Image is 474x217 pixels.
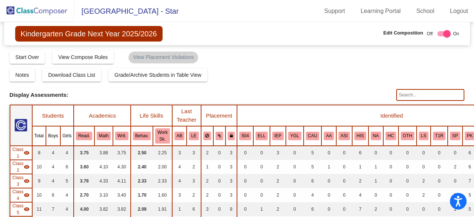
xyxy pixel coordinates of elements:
td: 1 [253,202,270,216]
button: HIS [354,132,366,140]
td: 0 [431,160,448,174]
th: Placement [201,105,237,126]
a: Logout [444,5,474,17]
th: OTHER [398,126,417,145]
button: LS [419,132,428,140]
td: 2 [448,160,463,174]
td: 3.40 [113,188,131,202]
span: Notes [16,72,29,78]
td: 0 [368,188,383,202]
td: 0 [237,160,253,174]
td: 2.40 [131,160,153,174]
td: 2 [187,188,201,202]
td: 6 [352,146,368,160]
td: 4 [304,188,322,202]
td: 3 [226,146,237,160]
td: 0 [383,160,398,174]
td: 0 [213,202,226,216]
td: 4 [46,160,60,174]
td: 1 [321,160,336,174]
mat-icon: visibility [24,178,30,184]
td: 0 [398,160,417,174]
input: Search... [396,89,464,101]
td: 7 [46,202,60,216]
td: 1.70 [131,188,153,202]
td: 9 [32,174,46,188]
th: Last Teacher [172,105,201,126]
button: Grade/Archive Students in Table View [109,68,207,82]
td: 0 [321,202,336,216]
button: OTH [401,132,414,140]
button: View Compose Rules [52,50,114,64]
td: 2.70 [74,188,94,202]
td: 2 [270,160,286,174]
td: 0 [336,160,352,174]
td: 5 [60,174,74,188]
td: 0 [286,174,304,188]
td: 2 [270,202,286,216]
td: 2 [201,146,214,160]
mat-chip: View Placement Violations [128,52,198,63]
td: 0 [398,188,417,202]
th: Keep away students [201,126,214,145]
td: 11 [32,202,46,216]
td: 4.10 [94,160,113,174]
td: 1 [172,202,187,216]
td: 3.10 [94,188,113,202]
span: Class 4 [13,188,24,202]
td: 0 [417,160,431,174]
td: 0 [213,174,226,188]
span: Edit Composition [383,29,423,37]
td: 0 [253,160,270,174]
th: 504 Plan [237,126,253,145]
th: Speech only IEP [448,126,463,145]
button: ASI [338,132,350,140]
span: Class 3 [13,174,24,188]
th: Hispanic [352,126,368,145]
td: 0 [237,174,253,188]
td: 3.88 [94,146,113,160]
td: 5 [304,146,322,160]
td: 8 [32,146,46,160]
td: 0 [336,188,352,202]
td: 0 [237,146,253,160]
td: 0 [286,202,304,216]
td: 2.00 [153,160,172,174]
td: 0 [321,188,336,202]
span: Class 1 [13,146,24,160]
td: 2 [417,188,431,202]
td: 4 [46,174,60,188]
td: 0 [253,146,270,160]
span: Grade/Archive Students in Table View [114,72,201,78]
td: 1 [368,160,383,174]
button: SP [450,132,460,140]
td: 2 [270,174,286,188]
td: 0 [286,160,304,174]
button: 504 [239,132,251,140]
button: Download Class List [42,68,101,82]
td: 0 [336,202,352,216]
td: 3.75 [113,146,131,160]
mat-icon: visibility [24,150,30,156]
th: Individualized Education Plan [270,126,286,145]
td: 0 [237,188,253,202]
td: 1 [368,174,383,188]
th: Academics [74,105,131,126]
a: Support [318,5,351,17]
button: Read. [76,132,92,140]
button: CAU [306,132,320,140]
a: Learning Portal [355,5,407,17]
button: Notes [10,68,35,82]
td: 2 [270,188,286,202]
td: 1 [201,160,214,174]
td: 0 [448,174,463,188]
button: NA [371,132,381,140]
td: 0 [398,174,417,188]
td: 0 [448,188,463,202]
span: Class 2 [13,160,24,174]
td: 0 [383,174,398,188]
td: 2 [368,202,383,216]
button: AA [324,132,334,140]
th: Young for grade level [286,126,304,145]
td: 2.09 [131,202,153,216]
